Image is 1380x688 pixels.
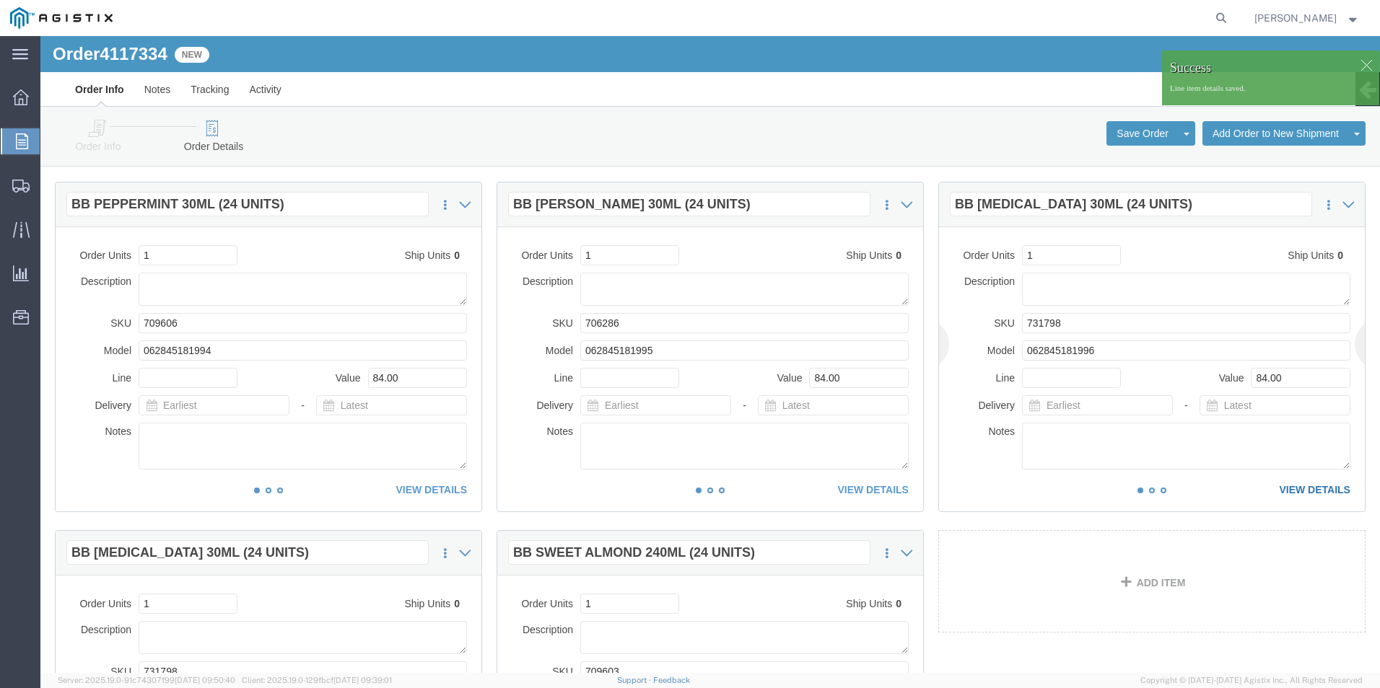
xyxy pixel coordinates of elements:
[242,676,392,684] span: Client: 2025.19.0-129fbcf
[1254,10,1337,26] span: Scott Prince
[40,36,1380,673] iframe: FS Legacy Container
[58,676,235,684] span: Server: 2025.19.0-91c74307f99
[653,676,690,684] a: Feedback
[175,676,235,684] span: [DATE] 09:50:40
[10,7,113,29] img: logo
[1254,9,1361,27] button: [PERSON_NAME]
[1140,674,1363,687] span: Copyright © [DATE]-[DATE] Agistix Inc., All Rights Reserved
[333,676,392,684] span: [DATE] 09:39:01
[617,676,653,684] a: Support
